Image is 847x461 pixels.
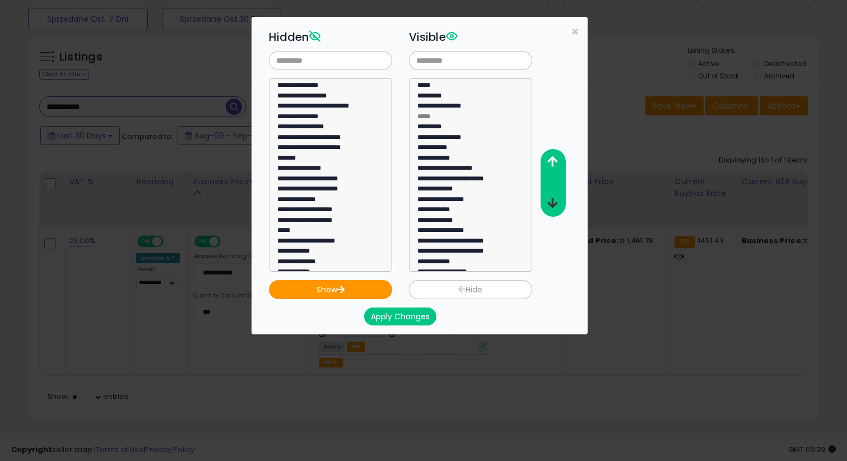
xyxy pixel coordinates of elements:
span: × [571,24,579,40]
button: Show [269,280,392,299]
h3: Visible [409,29,532,45]
h3: Hidden [269,29,392,45]
button: Hide [409,280,532,299]
button: Apply Changes [364,308,436,325]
